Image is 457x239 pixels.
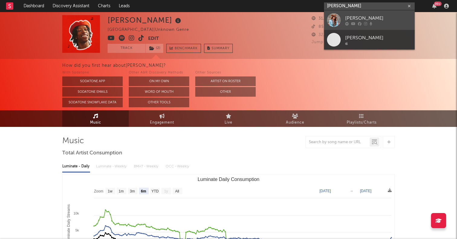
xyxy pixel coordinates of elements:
text: 6m [141,189,146,193]
text: [DATE] [360,189,371,193]
span: Benchmark [175,45,198,52]
text: 10k [73,212,79,215]
span: 851,100 [312,25,335,29]
text: [DATE] [319,189,331,193]
span: Total Artist Consumption [62,150,122,157]
text: 3m [130,189,135,193]
button: Track [108,44,145,53]
div: [PERSON_NAME] [108,15,183,25]
div: Luminate - Daily [62,161,90,172]
text: 1w [108,189,113,193]
span: Playlists/Charts [347,119,377,126]
div: [PERSON_NAME] [345,34,412,41]
button: On My Own [129,76,189,86]
button: Other Tools [129,98,189,107]
text: → [350,189,353,193]
div: With Sodatone [62,69,123,76]
a: [PERSON_NAME] [324,10,415,30]
a: Playlists/Charts [328,110,395,127]
button: Artist on Roster [195,76,256,86]
text: Luminate Daily Consumption [198,177,260,182]
span: Music [90,119,101,126]
div: 99 + [434,2,442,6]
a: Music [62,110,129,127]
button: Edit [148,35,159,43]
button: (2) [146,44,163,53]
button: Other [195,87,256,97]
div: How did you first hear about [PERSON_NAME] ? [62,62,457,69]
span: Audience [286,119,304,126]
button: Sodatone Snowflake Data [62,98,123,107]
div: Other Sources [195,69,256,76]
span: Summary [212,47,229,50]
a: Benchmark [166,44,201,53]
div: [GEOGRAPHIC_DATA] | Unknown Genre [108,26,196,34]
text: All [175,189,179,193]
a: [PERSON_NAME] [324,30,415,50]
text: Zoom [94,189,103,193]
span: Jump Score: 84.7 [312,40,347,44]
button: Summary [204,44,233,53]
button: Word Of Mouth [129,87,189,97]
span: 32,729 Monthly Listeners [312,33,369,37]
a: Audience [262,110,328,127]
input: Search for artists [324,2,415,10]
span: Live [225,119,232,126]
span: Engagement [150,119,174,126]
text: 5k [75,228,79,232]
button: Sodatone Emails [62,87,123,97]
text: YTD [151,189,159,193]
a: Engagement [129,110,195,127]
text: 1y [164,189,168,193]
div: [PERSON_NAME] [345,15,412,22]
input: Search by song name or URL [306,140,370,145]
a: Live [195,110,262,127]
span: ( 2 ) [145,44,164,53]
button: Sodatone App [62,76,123,86]
button: 99+ [432,4,436,8]
div: Other A&R Discovery Methods [129,69,189,76]
span: 31,131 [312,17,331,21]
text: 1m [119,189,124,193]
